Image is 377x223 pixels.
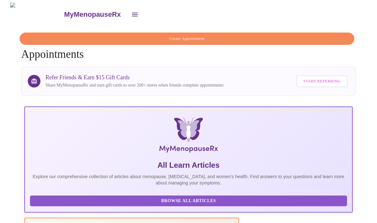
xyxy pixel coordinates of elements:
[10,3,63,26] img: MyMenopauseRx Logo
[295,72,349,90] a: Start Referring
[296,75,348,87] button: Start Referring
[20,33,354,45] button: Create Appointment
[303,78,341,85] span: Start Referring
[36,197,341,205] span: Browse All Articles
[30,173,347,186] p: Explore our comprehensive collection of articles about menopause, [MEDICAL_DATA], and women's hea...
[63,3,127,26] a: MyMenopauseRx
[79,117,298,155] img: MyMenopauseRx Logo
[127,7,142,22] button: open drawer
[21,33,356,61] h4: Appointments
[30,160,347,170] h5: All Learn Articles
[27,35,347,42] span: Create Appointment
[45,74,224,81] h3: Refer Friends & Earn $15 Gift Cards
[45,82,224,88] p: Share MyMenopauseRx and earn gift cards to over 200+ stores when friends complete appointments
[30,197,349,203] a: Browse All Articles
[64,10,121,19] h3: MyMenopauseRx
[30,196,347,207] button: Browse All Articles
